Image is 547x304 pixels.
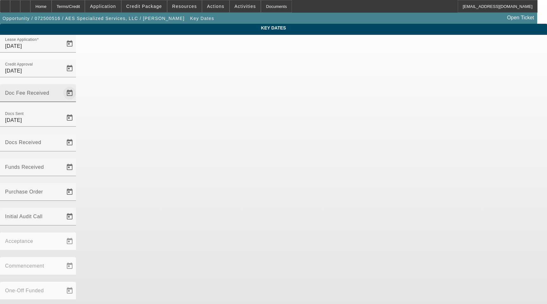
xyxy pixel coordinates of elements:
[189,13,216,24] button: Key Dates
[202,0,229,12] button: Actions
[5,25,542,30] span: Key Dates
[5,263,44,269] mat-label: Commencement
[5,112,24,116] mat-label: Docs Sent
[172,4,197,9] span: Resources
[63,161,76,174] button: Open calendar
[3,16,185,21] span: Opportunity / 072500516 / AES Specialized Services, LLC / [PERSON_NAME]
[5,90,49,96] mat-label: Doc Fee Received
[5,288,44,293] mat-label: One-Off Funded
[167,0,202,12] button: Resources
[5,214,42,219] mat-label: Initial Audit Call
[63,210,76,223] button: Open calendar
[5,62,33,66] mat-label: Credit Approval
[5,38,37,42] mat-label: Lease Application
[207,4,224,9] span: Actions
[190,16,214,21] span: Key Dates
[5,140,41,145] mat-label: Docs Received
[505,12,537,23] a: Open Ticket
[235,4,256,9] span: Activities
[5,238,33,244] mat-label: Acceptance
[63,62,76,75] button: Open calendar
[5,164,44,170] mat-label: Funds Received
[63,37,76,50] button: Open calendar
[63,87,76,99] button: Open calendar
[85,0,121,12] button: Application
[122,0,167,12] button: Credit Package
[63,111,76,124] button: Open calendar
[90,4,116,9] span: Application
[63,186,76,198] button: Open calendar
[126,4,162,9] span: Credit Package
[5,189,43,194] mat-label: Purchase Order
[63,136,76,149] button: Open calendar
[230,0,261,12] button: Activities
